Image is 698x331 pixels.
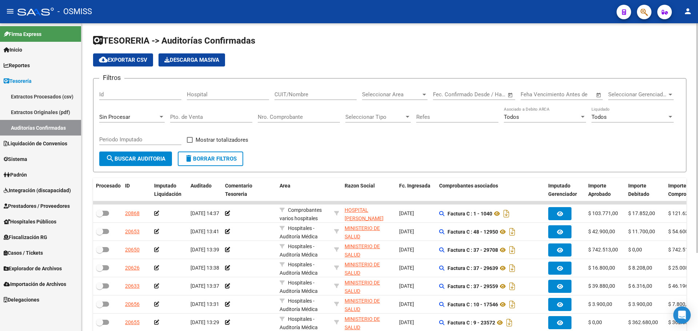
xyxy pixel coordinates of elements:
[628,247,642,253] span: $ 0,00
[399,247,414,253] span: [DATE]
[595,91,603,99] button: Open calendar
[588,229,615,234] span: $ 42.900,00
[345,279,393,294] div: - 30999257182
[125,209,140,218] div: 20868
[345,315,393,330] div: - 30999257182
[628,183,649,197] span: Importe Debitado
[399,265,414,271] span: [DATE]
[433,91,462,98] input: Fecha inicio
[628,210,655,216] span: $ 17.852,00
[508,299,517,310] i: Descargar documento
[345,114,404,120] span: Seleccionar Tipo
[508,262,517,274] i: Descargar documento
[628,319,658,325] span: $ 362.680,00
[342,178,396,202] datatable-header-cell: Razon Social
[588,247,618,253] span: $ 742.513,00
[345,242,393,258] div: - 30999257182
[125,246,140,254] div: 20650
[280,243,318,258] span: Hospitales - Auditoría Médica
[628,265,652,271] span: $ 8.208,00
[93,178,122,202] datatable-header-cell: Procesado
[280,298,318,312] span: Hospitales - Auditoría Médica
[99,152,172,166] button: Buscar Auditoria
[508,280,517,292] i: Descargar documento
[505,317,514,328] i: Descargar documento
[625,178,665,202] datatable-header-cell: Importe Debitado
[545,178,585,202] datatable-header-cell: Imputado Gerenciador
[4,265,62,273] span: Explorador de Archivos
[506,91,515,99] button: Open calendar
[683,7,692,16] mat-icon: person
[280,262,318,276] span: Hospitales - Auditoría Médica
[436,178,545,202] datatable-header-cell: Comprobantes asociados
[154,183,181,197] span: Imputado Liquidación
[99,55,108,64] mat-icon: cloud_download
[190,229,219,234] span: [DATE] 13:41
[159,53,225,66] button: Descarga Masiva
[280,280,318,294] span: Hospitales - Auditoría Médica
[4,186,71,194] span: Integración (discapacidad)
[469,91,504,98] input: Fecha fin
[588,319,602,325] span: $ 0,00
[125,318,140,327] div: 20655
[448,302,498,307] strong: Factura C : 10 - 17546
[4,61,30,69] span: Reportes
[508,226,517,238] i: Descargar documento
[448,283,498,289] strong: Factura C : 37 - 29559
[4,30,41,38] span: Firma Express
[4,296,39,304] span: Delegaciones
[99,73,124,83] h3: Filtros
[196,136,248,144] span: Mostrar totalizadores
[280,316,318,330] span: Hospitales - Auditoría Médica
[399,301,414,307] span: [DATE]
[222,178,277,202] datatable-header-cell: Comentario Tesoreria
[608,91,667,98] span: Seleccionar Gerenciador
[280,225,318,239] span: Hospitales - Auditoría Médica
[548,183,577,197] span: Imputado Gerenciador
[125,300,140,308] div: 20656
[4,46,22,54] span: Inicio
[345,298,380,312] span: MINISTERIO DE SALUD
[99,57,147,63] span: Exportar CSV
[345,316,380,330] span: MINISTERIO DE SALUD
[628,283,652,289] span: $ 6.316,00
[668,283,695,289] span: $ 46.196,00
[588,210,618,216] span: $ 103.771,00
[668,247,698,253] span: $ 742.513,00
[668,265,695,271] span: $ 25.008,00
[93,53,153,66] button: Exportar CSV
[96,183,121,189] span: Procesado
[628,301,652,307] span: $ 3.900,00
[106,156,165,162] span: Buscar Auditoria
[345,297,393,312] div: - 30999257182
[345,183,375,189] span: Razon Social
[6,7,15,16] mat-icon: menu
[668,319,698,325] span: $ 362.680,00
[190,283,219,289] span: [DATE] 13:37
[362,91,421,98] span: Seleccionar Area
[345,206,393,221] div: - 30999282128
[591,114,607,120] span: Todos
[280,207,322,221] span: Comprobantes varios hospitales
[345,261,393,276] div: - 30999257182
[668,301,692,307] span: $ 7.800,00
[125,264,140,272] div: 20626
[588,283,615,289] span: $ 39.880,00
[159,53,225,66] app-download-masive: Descarga masiva de comprobantes (adjuntos)
[448,320,495,326] strong: Factura C : 9 - 23572
[508,244,517,256] i: Descargar documento
[668,210,698,216] span: $ 121.623,00
[399,319,414,325] span: [DATE]
[585,178,625,202] datatable-header-cell: Importe Aprobado
[190,183,212,189] span: Auditado
[125,183,130,189] span: ID
[190,265,219,271] span: [DATE] 13:38
[125,227,140,236] div: 20653
[188,178,222,202] datatable-header-cell: Auditado
[448,211,492,217] strong: Factura C : 1 - 1040
[4,218,56,226] span: Hospitales Públicos
[673,306,691,324] div: Open Intercom Messenger
[4,202,70,210] span: Prestadores / Proveedores
[502,208,511,219] i: Descargar documento
[4,280,66,288] span: Importación de Archivos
